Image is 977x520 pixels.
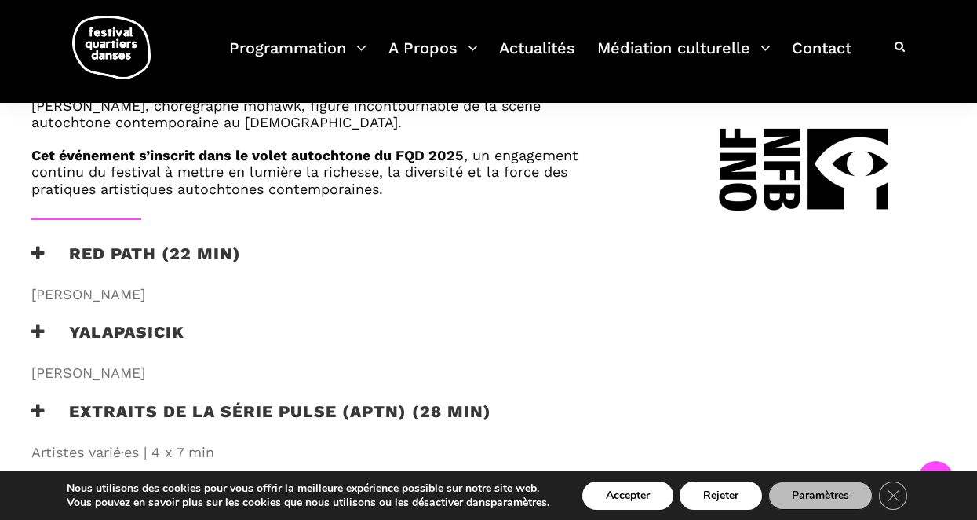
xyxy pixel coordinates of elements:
span: [PERSON_NAME] [31,362,611,385]
a: A Propos [388,35,478,81]
button: Close GDPR Cookie Banner [879,482,907,510]
button: Rejeter [680,482,762,510]
h6: , un engagement continu du festival à mettre en lumière la richesse, la diversité et la force des... [31,147,611,198]
span: [PERSON_NAME] [31,284,611,306]
h3: RED PATH (22 min) [31,244,241,283]
a: Médiation culturelle [597,35,771,81]
p: Vous pouvez en savoir plus sur les cookies que nous utilisons ou les désactiver dans . [67,496,549,510]
a: Actualités [499,35,575,81]
h3: Yalapasicik [31,322,184,361]
button: Accepter [582,482,673,510]
h6: La projection sera suivie d’une table ronde en présence des artistes, animée par [PERSON_NAME], c... [31,80,611,131]
strong: Cet événement s’inscrit dans le volet autochtone du FQD 2025 [31,147,464,163]
button: paramètres [490,496,547,510]
a: Contact [792,35,851,81]
img: logo-fqd-med [72,16,151,79]
a: Programmation [229,35,366,81]
h3: Extraits de la série PULSE (APTN) (28 min) [31,401,491,441]
button: Paramètres [768,482,873,510]
span: Artistes varié·es | 4 x 7 min [31,441,611,464]
p: Nous utilisons des cookies pour vous offrir la meilleure expérience possible sur notre site web. [67,482,549,496]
